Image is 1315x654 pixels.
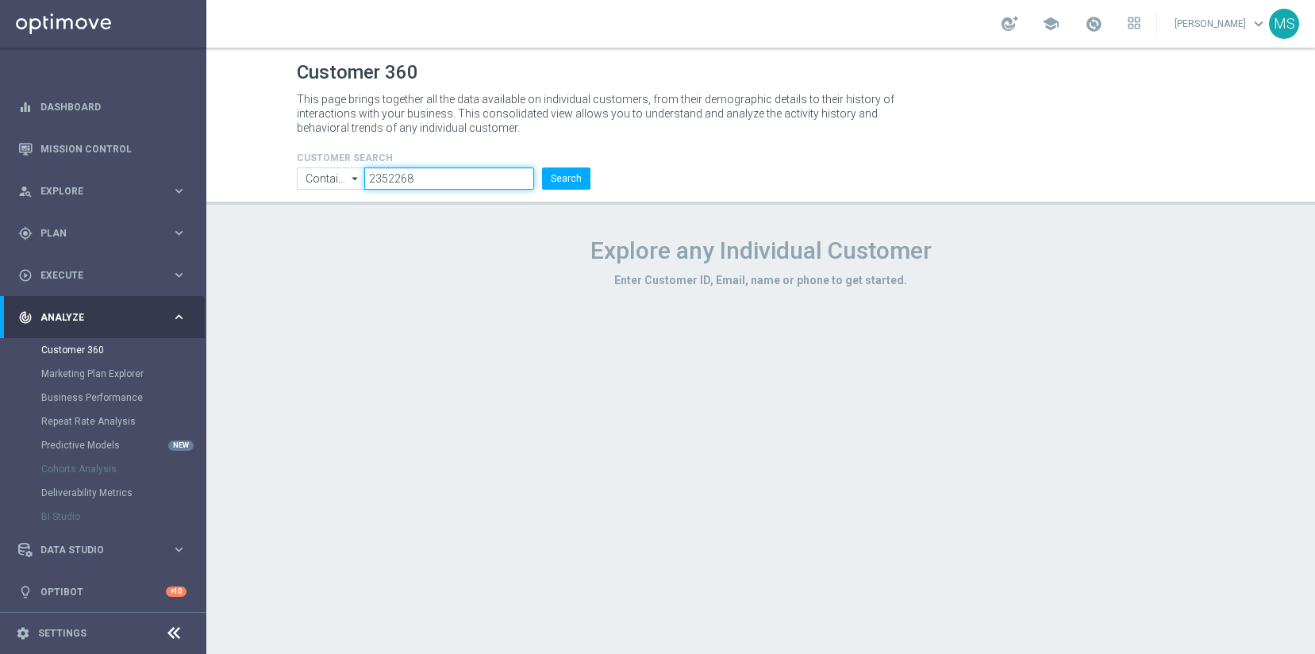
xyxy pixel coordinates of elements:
[297,167,365,190] input: Contains
[18,184,33,198] i: person_search
[171,542,186,557] i: keyboard_arrow_right
[17,101,187,113] button: equalizer Dashboard
[41,386,205,410] div: Business Performance
[41,391,165,404] a: Business Performance
[1042,15,1059,33] span: school
[297,92,908,135] p: This page brings together all the data available on individual customers, from their demographic ...
[17,227,187,240] button: gps_fixed Plan keyboard_arrow_right
[17,185,187,198] button: person_search Explore keyboard_arrow_right
[297,273,1225,287] h3: Enter Customer ID, Email, name or phone to get started.
[297,152,590,163] h4: CUSTOMER SEARCH
[364,167,533,190] input: Enter CID, Email, name or phone
[17,544,187,556] button: Data Studio keyboard_arrow_right
[41,367,165,380] a: Marketing Plan Explorer
[18,310,33,325] i: track_changes
[40,86,186,128] a: Dashboard
[41,457,205,481] div: Cohorts Analysis
[297,61,1225,84] h1: Customer 360
[16,626,30,641] i: settings
[1173,12,1269,36] a: [PERSON_NAME]keyboard_arrow_down
[542,167,590,190] button: Search
[40,128,186,170] a: Mission Control
[18,268,171,283] div: Execute
[40,545,171,555] span: Data Studio
[18,571,186,613] div: Optibot
[40,187,171,196] span: Explore
[41,344,165,356] a: Customer 360
[38,629,87,638] a: Settings
[40,571,166,613] a: Optibot
[17,143,187,156] button: Mission Control
[297,237,1225,265] h1: Explore any Individual Customer
[41,415,165,428] a: Repeat Rate Analysis
[166,587,186,597] div: +10
[1250,15,1267,33] span: keyboard_arrow_down
[41,487,165,499] a: Deliverability Metrics
[168,440,194,451] div: NEW
[171,310,186,325] i: keyboard_arrow_right
[18,226,33,240] i: gps_fixed
[18,585,33,599] i: lightbulb
[171,183,186,198] i: keyboard_arrow_right
[41,481,205,505] div: Deliverability Metrics
[18,543,171,557] div: Data Studio
[17,586,187,598] button: lightbulb Optibot +10
[40,229,171,238] span: Plan
[17,269,187,282] button: play_circle_outline Execute keyboard_arrow_right
[18,184,171,198] div: Explore
[171,225,186,240] i: keyboard_arrow_right
[1269,9,1299,39] div: MS
[40,271,171,280] span: Execute
[18,86,186,128] div: Dashboard
[41,505,205,529] div: BI Studio
[41,338,205,362] div: Customer 360
[18,310,171,325] div: Analyze
[348,168,363,189] i: arrow_drop_down
[41,433,205,457] div: Predictive Models
[18,128,186,170] div: Mission Control
[18,100,33,114] i: equalizer
[41,362,205,386] div: Marketing Plan Explorer
[41,439,165,452] a: Predictive Models
[171,267,186,283] i: keyboard_arrow_right
[41,410,205,433] div: Repeat Rate Analysis
[18,268,33,283] i: play_circle_outline
[17,311,187,324] button: track_changes Analyze keyboard_arrow_right
[40,313,171,322] span: Analyze
[18,226,171,240] div: Plan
